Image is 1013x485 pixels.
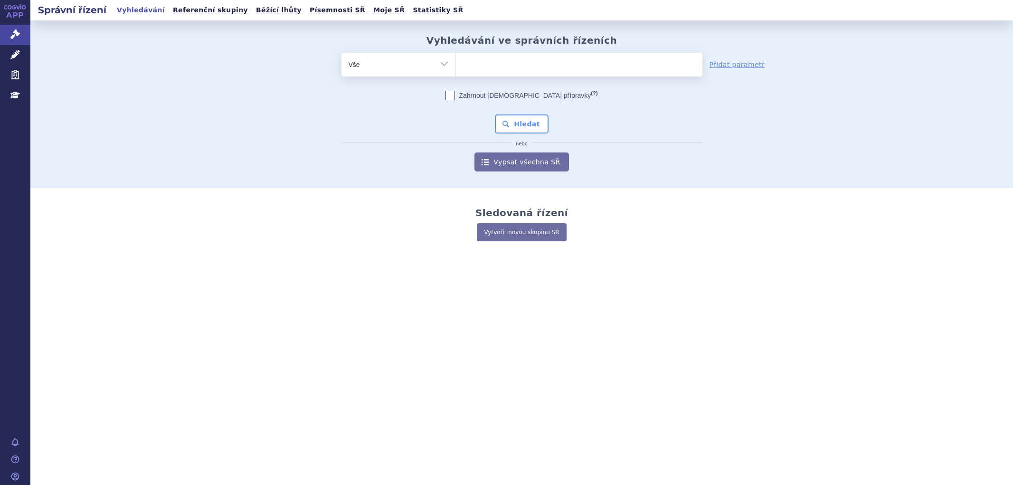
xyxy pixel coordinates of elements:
a: Písemnosti SŘ [307,4,368,17]
a: Přidat parametr [710,60,765,69]
a: Vypsat všechna SŘ [474,152,568,171]
button: Hledat [495,114,549,133]
abbr: (?) [591,90,597,96]
i: nebo [511,141,532,147]
h2: Správní řízení [30,3,114,17]
h2: Vyhledávání ve správních řízeních [426,35,617,46]
a: Moje SŘ [370,4,407,17]
label: Zahrnout [DEMOGRAPHIC_DATA] přípravky [445,91,597,100]
a: Běžící lhůty [253,4,304,17]
a: Referenční skupiny [170,4,251,17]
h2: Sledovaná řízení [475,207,568,219]
a: Vyhledávání [114,4,168,17]
a: Vytvořit novou skupinu SŘ [477,223,566,241]
a: Statistiky SŘ [410,4,466,17]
